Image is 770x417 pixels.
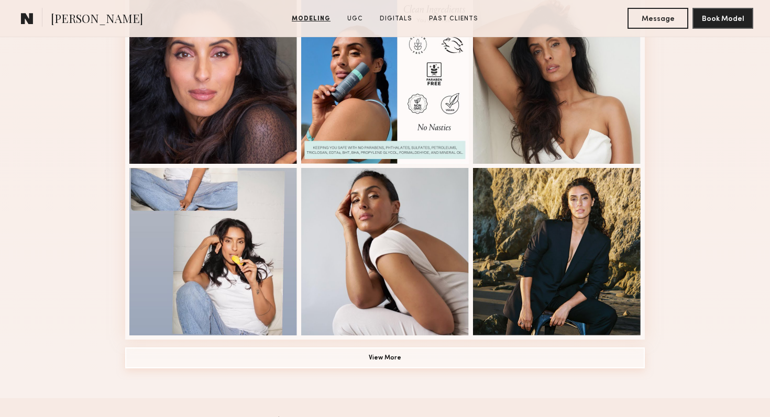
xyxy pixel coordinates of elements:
[288,14,335,24] a: Modeling
[692,14,753,22] a: Book Model
[343,14,367,24] a: UGC
[692,8,753,29] button: Book Model
[125,347,645,368] button: View More
[425,14,482,24] a: Past Clients
[376,14,416,24] a: Digitals
[628,8,688,29] button: Message
[51,10,143,29] span: [PERSON_NAME]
